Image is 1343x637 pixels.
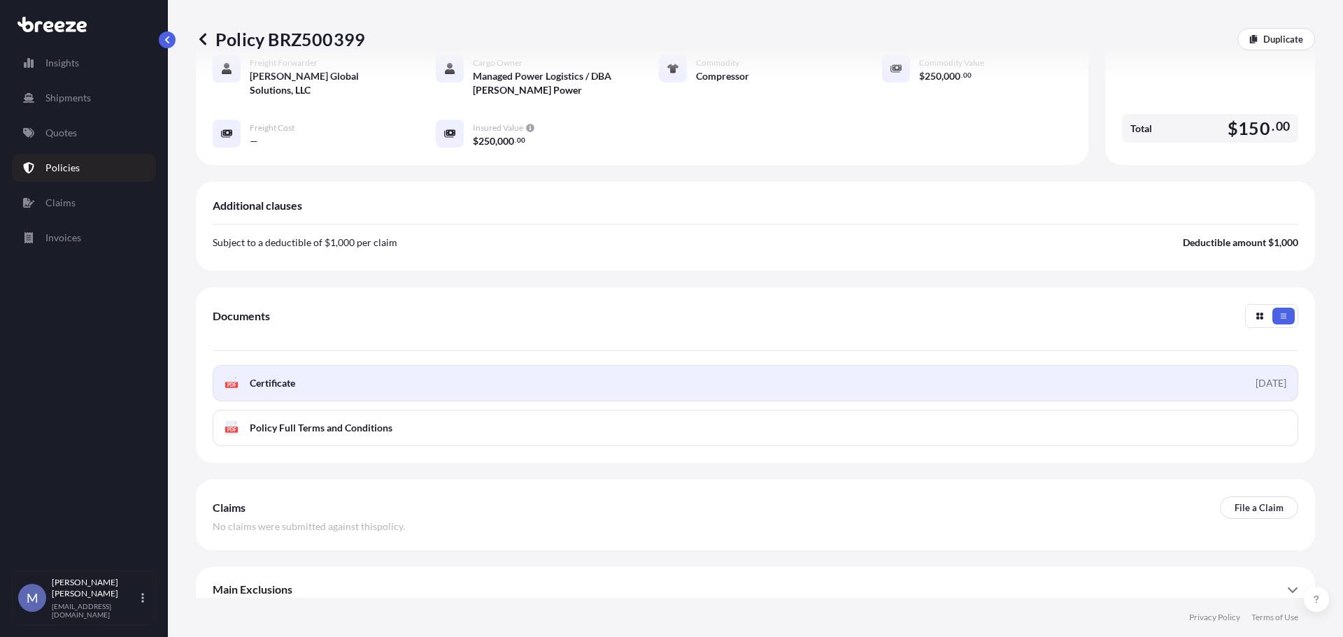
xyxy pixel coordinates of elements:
[213,199,302,213] span: Additional clauses
[250,134,258,148] span: —
[12,119,156,147] a: Quotes
[52,602,138,619] p: [EMAIL_ADDRESS][DOMAIN_NAME]
[473,69,625,97] span: Managed Power Logistics / DBA [PERSON_NAME] Power
[473,122,523,134] span: Insured Value
[45,161,80,175] p: Policies
[1276,122,1290,131] span: 00
[250,122,294,134] span: Freight Cost
[213,410,1298,446] a: PDFPolicy Full Terms and Conditions
[1237,28,1315,50] a: Duplicate
[1272,122,1274,131] span: .
[944,71,960,81] span: 000
[213,501,246,515] span: Claims
[45,231,81,245] p: Invoices
[1263,32,1303,46] p: Duplicate
[213,365,1298,401] a: PDFCertificate[DATE]
[12,224,156,252] a: Invoices
[1251,612,1298,623] a: Terms of Use
[1183,236,1298,250] p: Deductible amount $1,000
[941,71,944,81] span: ,
[196,28,365,50] p: Policy BRZ500399
[1130,122,1152,136] span: Total
[12,154,156,182] a: Policies
[1256,376,1286,390] div: [DATE]
[213,236,397,250] p: Subject to a deductible of $1,000 per claim
[52,577,138,599] p: [PERSON_NAME] [PERSON_NAME]
[1235,501,1284,515] p: File a Claim
[213,573,1298,606] div: Main Exclusions
[27,591,38,605] span: M
[227,427,236,432] text: PDF
[517,138,525,143] span: 00
[213,309,270,323] span: Documents
[250,69,402,97] span: [PERSON_NAME] Global Solutions, LLC
[12,49,156,77] a: Insights
[213,520,405,534] span: No claims were submitted against this policy .
[497,136,514,146] span: 000
[227,382,236,387] text: PDF
[213,582,292,596] span: Main Exclusions
[12,84,156,112] a: Shipments
[45,126,77,140] p: Quotes
[478,136,495,146] span: 250
[495,136,497,146] span: ,
[45,56,79,70] p: Insights
[925,71,941,81] span: 250
[45,91,91,105] p: Shipments
[1189,612,1240,623] a: Privacy Policy
[919,71,925,81] span: $
[1238,120,1270,137] span: 150
[1220,496,1298,519] a: File a Claim
[473,136,478,146] span: $
[250,376,295,390] span: Certificate
[515,138,516,143] span: .
[45,196,76,210] p: Claims
[12,189,156,217] a: Claims
[1228,120,1238,137] span: $
[250,421,392,435] span: Policy Full Terms and Conditions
